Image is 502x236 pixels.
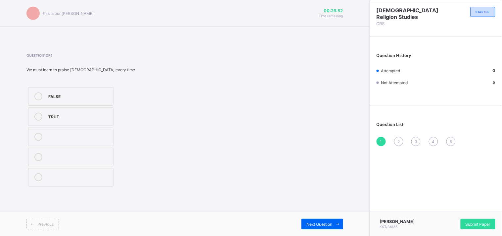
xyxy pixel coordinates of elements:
[377,21,436,26] span: CRS
[377,7,436,20] span: [DEMOGRAPHIC_DATA] Religion Studies
[319,14,343,18] span: Time remaining
[432,139,435,144] span: 4
[26,67,174,72] div: We must learn to praise [DEMOGRAPHIC_DATA] every time
[48,113,110,119] div: TRUE
[26,53,174,57] span: Question 1 of 5
[415,139,417,144] span: 3
[381,80,408,85] span: Not Attempted
[48,92,110,99] div: FALSE
[476,10,490,14] span: STARTED
[377,122,404,127] span: Question List
[493,80,495,85] b: 5
[380,139,382,144] span: 1
[380,219,415,224] span: [PERSON_NAME]
[43,11,94,16] span: this is our [PERSON_NAME]
[377,53,411,58] span: Question History
[466,222,490,227] span: Submit Paper
[397,139,400,144] span: 2
[37,222,54,227] span: Previous
[319,8,343,13] span: 00:29:52
[450,139,452,144] span: 5
[493,68,495,73] b: 0
[380,225,398,229] span: KST/36/35
[381,68,400,73] span: Attempted
[306,222,333,227] span: Next Question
